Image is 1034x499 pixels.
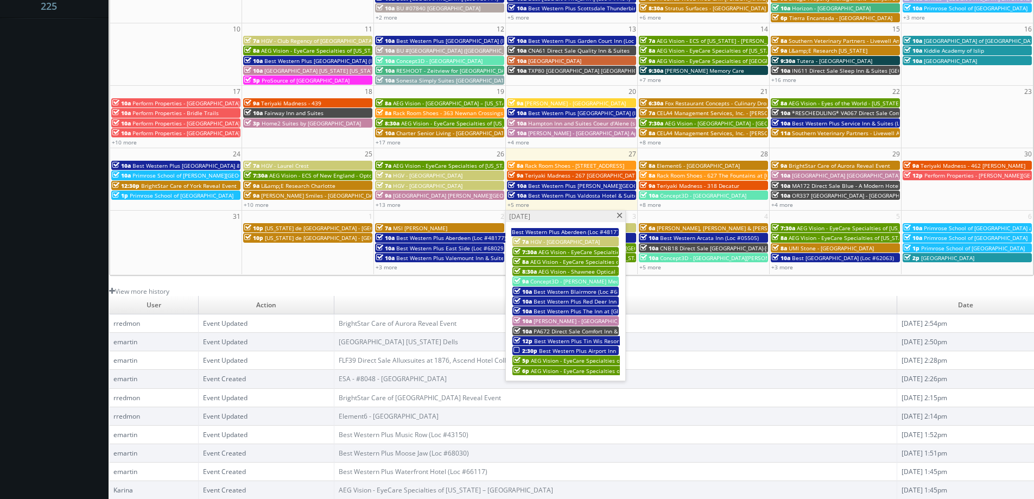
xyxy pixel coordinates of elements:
[513,238,529,245] span: 7a
[339,319,456,328] a: BrightStar Care of Aurora Reveal Event
[339,337,458,346] a: [GEOGRAPHIC_DATA] [US_STATE] Dells
[665,67,744,74] span: [PERSON_NAME] Memory Care
[112,162,131,169] span: 10a
[401,119,617,127] span: AEG Vision - EyeCare Specialties of [US_STATE][PERSON_NAME] Eyecare Associates
[339,449,469,458] a: Best Western Plus Moose Jaw (Loc #68030)
[531,367,732,375] span: AEG Vision - EyeCare Specialties of [US_STATE] – [PERSON_NAME] Vision Care
[109,314,199,332] td: rredmon
[640,192,658,199] span: 10a
[376,224,391,232] span: 7a
[513,317,532,325] span: 10a
[513,367,529,375] span: 6p
[396,234,506,242] span: Best Western Plus Aberdeen (Loc #48177)
[897,296,1034,314] td: Date
[132,99,240,107] span: Perform Properties - [GEOGRAPHIC_DATA]
[112,172,131,179] span: 10a
[789,244,874,252] span: UMI Stone - [GEOGRAPHIC_DATA]
[789,47,867,54] span: L&amp;E Research [US_STATE]
[376,47,395,54] span: 10a
[1027,211,1033,222] span: 6
[530,277,705,285] span: Concept3D - [PERSON_NAME] Medicine of USC [GEOGRAPHIC_DATA]
[531,357,711,364] span: AEG Vision - EyeCare Specialties of [US_STATE] – [GEOGRAPHIC_DATA]
[261,162,309,169] span: HGV - Laurel Crest
[339,374,447,383] a: ESA - #8048 - [GEOGRAPHIC_DATA]
[396,67,513,74] span: RESHOOT - Zeitview for [GEOGRAPHIC_DATA]
[513,357,529,364] span: 5p
[261,99,321,107] span: Teriyaki Madness - 439
[376,182,391,190] span: 7a
[792,109,982,117] span: *RESCHEDULING* VA067 Direct Sale Comfort Suites [GEOGRAPHIC_DATA]
[232,211,242,222] span: 31
[376,234,395,242] span: 10a
[525,99,626,107] span: [PERSON_NAME] - [GEOGRAPHIC_DATA]
[499,211,505,222] span: 2
[657,162,740,169] span: Element6 - [GEOGRAPHIC_DATA]
[109,287,169,296] a: View more history
[513,298,532,305] span: 10a
[376,254,395,262] span: 10a
[772,57,795,65] span: 9:30a
[904,224,922,232] span: 10a
[528,47,630,54] span: CNA61 Direct Sale Quality Inn & Suites
[771,263,793,271] a: +3 more
[665,119,809,127] span: AEG Vision - [GEOGRAPHIC_DATA] - [GEOGRAPHIC_DATA]
[772,67,790,74] span: 10a
[904,254,919,262] span: 2p
[639,201,661,209] a: +8 more
[772,172,790,179] span: 10a
[640,99,663,107] span: 6:30a
[376,37,395,45] span: 10a
[132,129,240,137] span: Perform Properties - [GEOGRAPHIC_DATA]
[376,14,397,21] a: +2 more
[244,37,259,45] span: 7a
[132,109,219,117] span: Perform Properties - Bridle Trails
[261,37,373,45] span: HGV - Club Regency of [GEOGRAPHIC_DATA]
[904,57,922,65] span: 10a
[261,182,335,190] span: L&amp;E Research Charlotte
[508,138,529,146] a: +4 more
[244,234,263,242] span: 10p
[640,129,655,137] span: 8a
[496,23,505,35] span: 12
[132,162,294,169] span: Best Western Plus [GEOGRAPHIC_DATA] & Suites (Loc #45093)
[396,129,509,137] span: Charter Senior Living - [GEOGRAPHIC_DATA]
[530,238,600,245] span: HGV - [GEOGRAPHIC_DATA]
[264,109,323,117] span: Fairway Inn and Suites
[772,47,787,54] span: 9a
[797,57,872,65] span: Tutera - [GEOGRAPHIC_DATA]
[508,201,529,209] a: +5 more
[665,4,799,12] span: Stratus Surfaces - [GEOGRAPHIC_DATA] Slab Gallery
[530,258,714,266] span: AEG Vision - EyeCare Specialties of [US_STATE] - In Focus Vision Center
[772,99,787,107] span: 8a
[539,347,675,355] span: Best Western Plus Airport Inn & Suites (Loc #45086)
[396,37,534,45] span: Best Western Plus [GEOGRAPHIC_DATA] (Loc #62024)
[261,47,529,54] span: AEG Vision - EyeCare Specialties of [US_STATE] - [PERSON_NAME] Eyecare Associates - [PERSON_NAME]
[141,182,237,190] span: BrightStar Care of York Reveal Event
[763,211,769,222] span: 4
[396,77,509,84] span: Sonesta Simply Suites [GEOGRAPHIC_DATA]
[393,192,544,199] span: [GEOGRAPHIC_DATA] [PERSON_NAME][GEOGRAPHIC_DATA]
[508,192,526,199] span: 10a
[376,109,391,117] span: 8a
[660,234,759,242] span: Best Western Arcata Inn (Loc #05505)
[639,14,661,21] a: +6 more
[904,47,922,54] span: 10a
[772,119,790,127] span: 10a
[772,224,795,232] span: 7:30a
[199,296,334,314] td: Action
[508,129,526,137] span: 10a
[1023,148,1033,160] span: 30
[339,412,439,421] a: Element6 - [GEOGRAPHIC_DATA]
[376,67,395,74] span: 10a
[921,254,974,262] span: [GEOGRAPHIC_DATA]
[376,172,391,179] span: 7a
[496,148,505,160] span: 26
[376,244,395,252] span: 10a
[393,99,626,107] span: AEG Vision - [GEOGRAPHIC_DATA] – [US_STATE][GEOGRAPHIC_DATA]. ([GEOGRAPHIC_DATA])
[265,234,415,242] span: [US_STATE] de [GEOGRAPHIC_DATA] - [GEOGRAPHIC_DATA]
[528,67,654,74] span: TXP80 [GEOGRAPHIC_DATA] [GEOGRAPHIC_DATA]
[772,254,790,262] span: 10a
[376,77,395,84] span: 10a
[891,148,901,160] span: 29
[508,119,526,127] span: 10a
